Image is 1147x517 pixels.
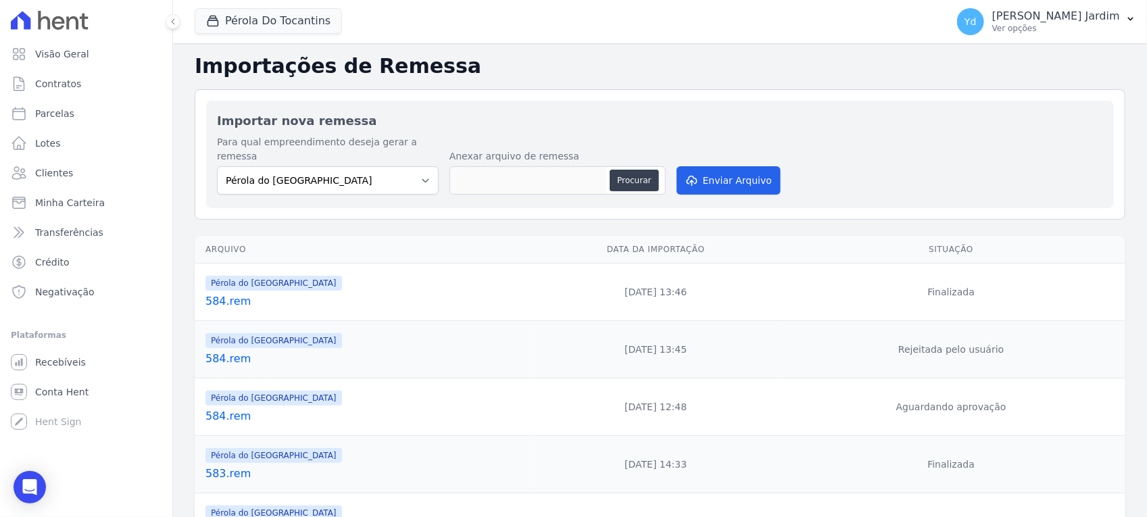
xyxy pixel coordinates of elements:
[217,112,1103,130] h2: Importar nova remessa
[35,166,73,180] span: Clientes
[777,264,1125,321] td: Finalizada
[5,70,167,97] a: Contratos
[35,137,61,150] span: Lotes
[35,107,74,120] span: Parcelas
[535,236,777,264] th: Data da Importação
[677,166,781,195] button: Enviar Arquivo
[992,9,1120,23] p: [PERSON_NAME] Jardim
[205,408,529,424] a: 584.rem
[777,236,1125,264] th: Situação
[205,276,342,291] span: Pérola do [GEOGRAPHIC_DATA]
[195,54,1125,78] h2: Importações de Remessa
[35,255,70,269] span: Crédito
[205,466,529,482] a: 583.rem
[535,436,777,493] td: [DATE] 14:33
[35,226,103,239] span: Transferências
[610,170,658,191] button: Procurar
[535,321,777,378] td: [DATE] 13:45
[11,327,162,343] div: Plataformas
[5,249,167,276] a: Crédito
[35,285,95,299] span: Negativação
[35,196,105,210] span: Minha Carteira
[5,219,167,246] a: Transferências
[777,321,1125,378] td: Rejeitada pelo usuário
[205,351,529,367] a: 584.rem
[992,23,1120,34] p: Ver opções
[777,378,1125,436] td: Aguardando aprovação
[205,333,342,348] span: Pérola do [GEOGRAPHIC_DATA]
[965,17,976,26] span: Yd
[5,349,167,376] a: Recebíveis
[35,77,81,91] span: Contratos
[217,135,439,164] label: Para qual empreendimento deseja gerar a remessa
[535,264,777,321] td: [DATE] 13:46
[5,278,167,305] a: Negativação
[946,3,1147,41] button: Yd [PERSON_NAME] Jardim Ver opções
[205,293,529,310] a: 584.rem
[35,385,89,399] span: Conta Hent
[777,436,1125,493] td: Finalizada
[5,130,167,157] a: Lotes
[35,355,86,369] span: Recebíveis
[5,159,167,187] a: Clientes
[5,41,167,68] a: Visão Geral
[195,236,535,264] th: Arquivo
[35,47,89,61] span: Visão Geral
[205,448,342,463] span: Pérola do [GEOGRAPHIC_DATA]
[5,100,167,127] a: Parcelas
[14,471,46,503] div: Open Intercom Messenger
[535,378,777,436] td: [DATE] 12:48
[5,189,167,216] a: Minha Carteira
[195,8,342,34] button: Pérola Do Tocantins
[5,378,167,405] a: Conta Hent
[205,391,342,405] span: Pérola do [GEOGRAPHIC_DATA]
[449,149,666,164] label: Anexar arquivo de remessa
